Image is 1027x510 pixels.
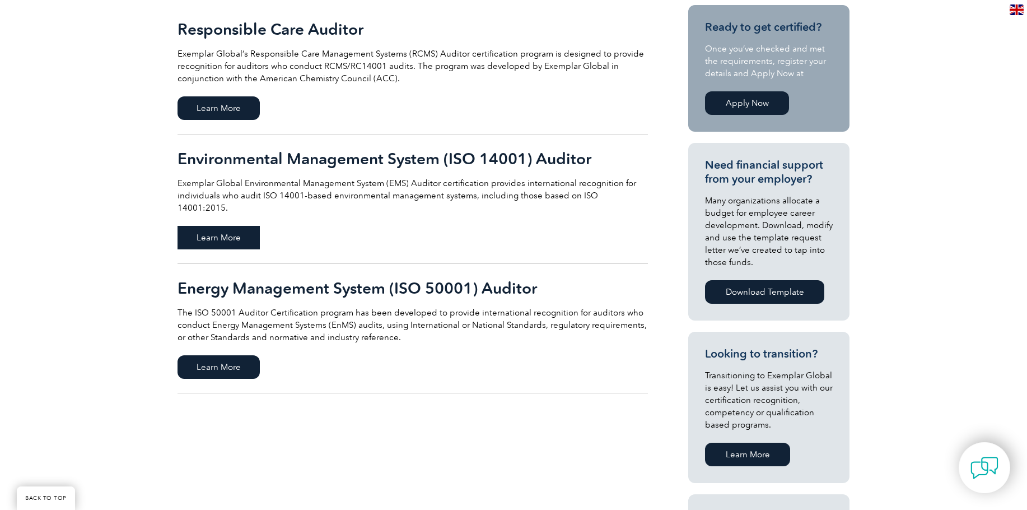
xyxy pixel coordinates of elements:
h2: Energy Management System (ISO 50001) Auditor [178,279,648,297]
h3: Ready to get certified? [705,20,833,34]
p: Exemplar Global Environmental Management System (EMS) Auditor certification provides internationa... [178,177,648,214]
h3: Need financial support from your employer? [705,158,833,186]
span: Learn More [178,226,260,249]
a: Apply Now [705,91,789,115]
a: Responsible Care Auditor Exemplar Global’s Responsible Care Management Systems (RCMS) Auditor cer... [178,5,648,135]
p: Transitioning to Exemplar Global is easy! Let us assist you with our certification recognition, c... [705,369,833,431]
span: Learn More [178,96,260,120]
a: BACK TO TOP [17,486,75,510]
img: contact-chat.png [970,454,998,482]
h2: Environmental Management System (ISO 14001) Auditor [178,150,648,168]
span: Learn More [178,355,260,379]
p: Once you’ve checked and met the requirements, register your details and Apply Now at [705,43,833,80]
p: Exemplar Global’s Responsible Care Management Systems (RCMS) Auditor certification program is des... [178,48,648,85]
a: Download Template [705,280,824,304]
p: Many organizations allocate a budget for employee career development. Download, modify and use th... [705,194,833,268]
p: The ISO 50001 Auditor Certification program has been developed to provide international recogniti... [178,307,648,344]
img: en [1010,4,1024,15]
a: Environmental Management System (ISO 14001) Auditor Exemplar Global Environmental Management Syst... [178,135,648,264]
a: Learn More [705,443,790,466]
a: Energy Management System (ISO 50001) Auditor The ISO 50001 Auditor Certification program has been... [178,264,648,393]
h2: Responsible Care Auditor [178,20,648,38]
h3: Looking to transition? [705,347,833,361]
